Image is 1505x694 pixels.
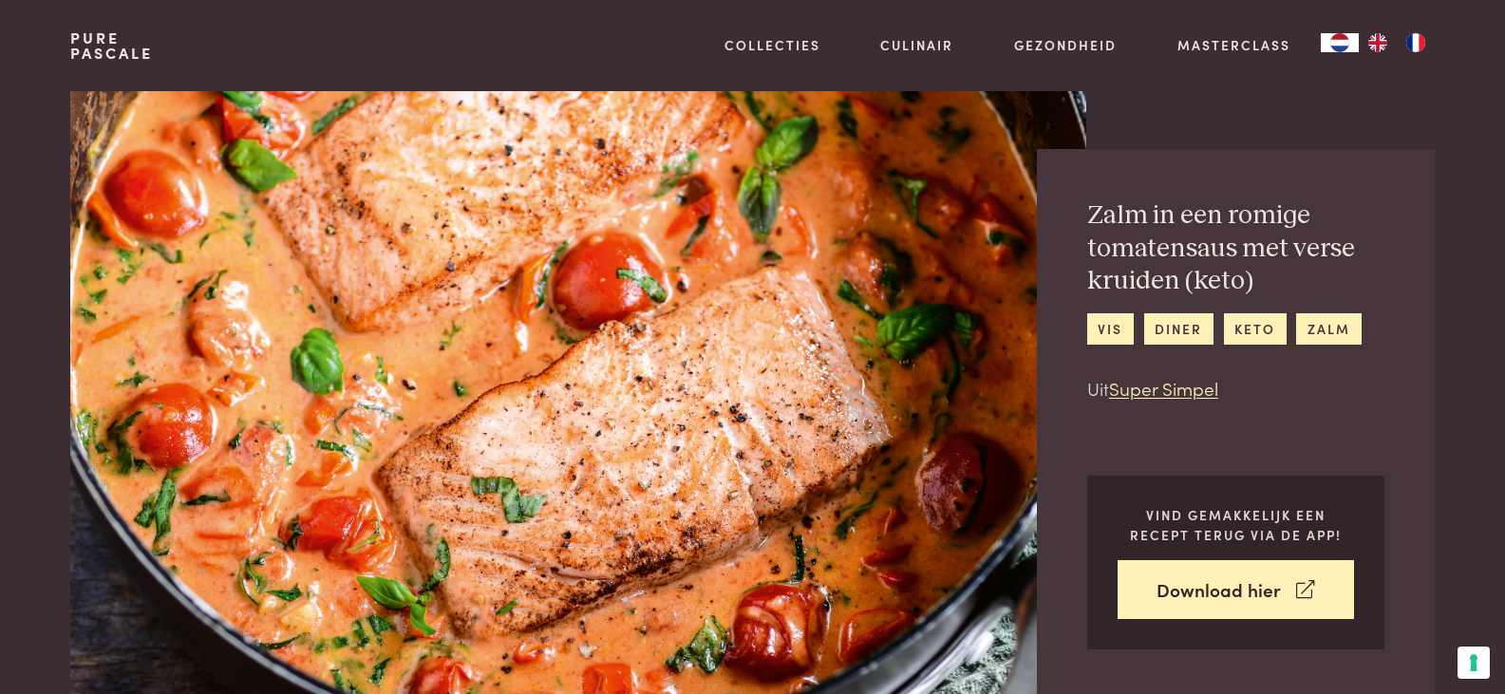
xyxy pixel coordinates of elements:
p: Uit [1087,375,1384,403]
a: Masterclass [1177,35,1290,55]
a: Collecties [724,35,820,55]
a: vis [1087,313,1134,345]
a: diner [1144,313,1213,345]
button: Uw voorkeuren voor toestemming voor trackingtechnologieën [1458,647,1490,679]
a: Gezondheid [1014,35,1117,55]
ul: Language list [1359,33,1435,52]
aside: Language selected: Nederlands [1321,33,1435,52]
a: zalm [1296,313,1361,345]
a: FR [1397,33,1435,52]
a: PurePascale [70,30,153,61]
a: Culinair [880,35,953,55]
a: EN [1359,33,1397,52]
p: Vind gemakkelijk een recept terug via de app! [1118,505,1354,544]
a: keto [1224,313,1287,345]
a: NL [1321,33,1359,52]
a: Download hier [1118,560,1354,620]
h2: Zalm in een romige tomatensaus met verse kruiden (keto) [1087,199,1384,298]
a: Super Simpel [1109,375,1218,401]
div: Language [1321,33,1359,52]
